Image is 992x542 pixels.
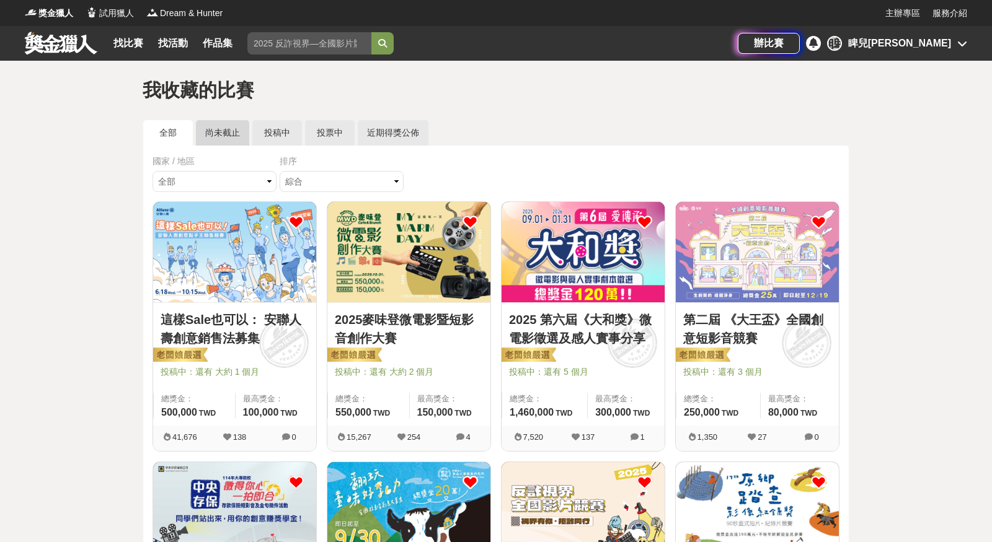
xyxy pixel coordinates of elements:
a: 服務介紹 [932,7,967,20]
span: 137 [582,432,595,442]
span: 最高獎金： [417,393,484,405]
span: 總獎金： [684,393,753,405]
img: Cover Image [676,202,839,302]
a: 找比賽 [108,35,148,52]
div: 國家 / 地區 [153,155,280,168]
img: Logo [86,6,98,19]
span: 27 [758,432,766,442]
img: 老闆娘嚴選 [499,347,556,364]
span: 550,000 [335,407,371,417]
span: 總獎金： [161,393,228,405]
span: TWD [556,409,572,417]
a: 投票中 [305,120,355,146]
span: 0 [292,432,296,442]
a: 2025麥味登微電影暨短影音創作大賽 [335,310,483,347]
a: 辦比賽 [738,33,800,54]
span: 254 [407,432,421,442]
img: 老闆娘嚴選 [151,347,208,364]
div: 睥 [827,36,842,51]
span: 最高獎金： [595,393,657,405]
a: 找活動 [153,35,193,52]
a: Logo獎金獵人 [25,7,73,20]
span: 1 [640,432,645,442]
span: 150,000 [417,407,453,417]
span: 總獎金： [510,393,580,405]
span: 1,350 [697,432,718,442]
a: Cover Image [153,202,316,303]
img: Cover Image [327,202,490,302]
span: 投稿中：還有 大約 2 個月 [335,365,483,378]
a: 全部 [143,120,193,146]
img: Cover Image [153,202,316,302]
div: 睥兒[PERSON_NAME] [848,36,951,51]
span: 300,000 [595,407,631,417]
a: 作品集 [198,35,237,52]
h1: 我收藏的比賽 [143,79,849,102]
img: Logo [146,6,159,19]
span: 最高獎金： [768,393,831,405]
span: TWD [454,409,471,417]
span: 獎金獵人 [38,7,73,20]
span: 投稿中：還有 3 個月 [683,365,831,378]
a: 2025 第六屆《大和獎》微電影徵選及感人實事分享 [509,310,657,347]
div: 排序 [280,155,407,168]
span: 投稿中：還有 5 個月 [509,365,657,378]
span: 試用獵人 [99,7,134,20]
a: Logo試用獵人 [86,7,134,20]
span: 41,676 [172,432,197,442]
span: TWD [373,409,390,417]
span: 250,000 [684,407,720,417]
a: 第二屆 《大王盃》全國創意短影音競賽 [683,310,831,347]
a: 主辦專區 [885,7,920,20]
img: Logo [25,6,37,19]
span: 0 [815,432,819,442]
a: Cover Image [676,202,839,303]
span: 80,000 [768,407,799,417]
a: 近期得獎公佈 [358,120,428,146]
span: TWD [633,409,650,417]
span: 15,267 [347,432,371,442]
a: Cover Image [327,202,490,303]
span: 投稿中：還有 大約 1 個月 [161,365,309,378]
a: 投稿中 [252,120,302,146]
img: 老闆娘嚴選 [673,347,730,364]
a: Cover Image [502,202,665,303]
img: 老闆娘嚴選 [325,347,382,364]
span: 500,000 [161,407,197,417]
span: TWD [280,409,297,417]
span: TWD [722,409,738,417]
a: LogoDream & Hunter [146,7,223,20]
span: 100,000 [243,407,279,417]
a: 這樣Sale也可以： 安聯人壽創意銷售法募集 [161,310,309,347]
span: 總獎金： [335,393,402,405]
span: TWD [800,409,817,417]
span: Dream & Hunter [160,7,223,20]
span: 7,520 [523,432,544,442]
input: 2025 反詐視界—全國影片競賽 [247,32,371,55]
span: TWD [199,409,216,417]
span: 138 [233,432,247,442]
span: 4 [466,432,471,442]
span: 1,460,000 [510,407,554,417]
a: 尚未截止 [196,120,249,146]
img: Cover Image [502,202,665,302]
span: 最高獎金： [243,393,309,405]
